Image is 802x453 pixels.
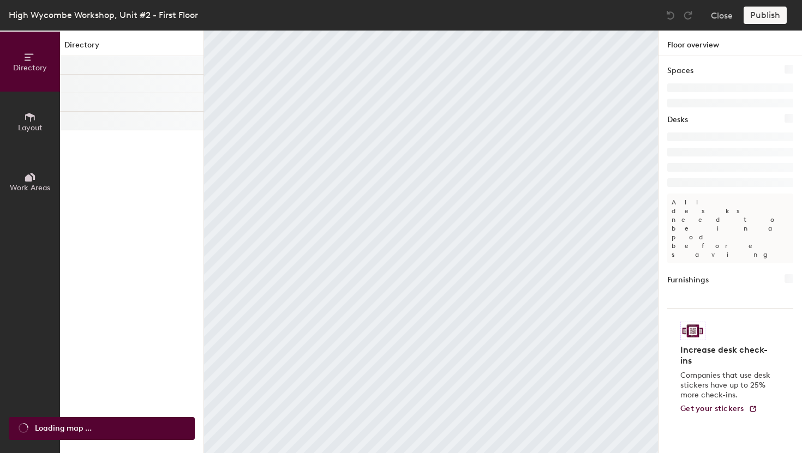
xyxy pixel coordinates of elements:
img: Redo [683,10,693,21]
h1: Desks [667,114,688,126]
button: Close [711,7,733,24]
span: Loading map ... [35,422,92,434]
h1: Directory [60,39,204,56]
img: Undo [665,10,676,21]
h1: Furnishings [667,274,709,286]
img: Sticker logo [680,322,705,340]
span: Directory [13,63,47,73]
p: Companies that use desk stickers have up to 25% more check-ins. [680,371,774,400]
span: Get your stickers [680,404,744,413]
span: Layout [18,123,43,132]
h4: Increase desk check-ins [680,345,774,366]
a: Get your stickers [680,404,757,414]
h1: Spaces [667,65,693,77]
span: Work Areas [10,183,50,192]
p: All desks need to be in a pod before saving [667,194,793,263]
h1: Floor overview [659,31,802,56]
canvas: Map [204,31,658,453]
div: High Wycombe Workshop, Unit #2 - First Floor [9,8,198,22]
